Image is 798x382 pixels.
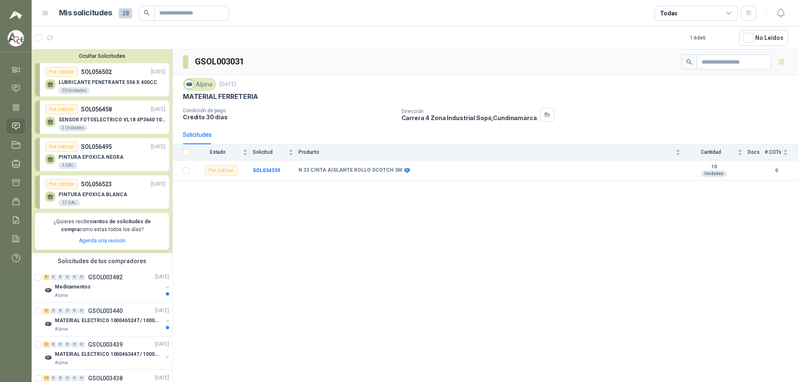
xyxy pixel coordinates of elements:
[43,272,171,299] a: 5 0 0 0 0 0 GSOL003482[DATE] Company LogoMedicamentosAlpina
[45,104,78,114] div: Por cotizar
[765,144,798,160] th: # COTs
[32,253,172,269] div: Solicitudes de tus compradores
[298,167,402,174] b: N 33 CINTA AISLANTE ROLLO SCOTCH 3M
[151,143,165,151] p: [DATE]
[43,308,49,314] div: 2
[64,342,71,347] div: 0
[185,80,194,89] img: Company Logo
[64,308,71,314] div: 0
[685,149,736,155] span: Cantidad
[32,49,172,253] div: Ocultar SolicitudesPor cotizarSOL056502[DATE] LUBRICANTE PENETRANTE 556 X 400CC20 UnidadesPor cot...
[55,317,158,325] p: MATERIAL ELECTRICO 1000465247 / 1000466995
[88,274,123,280] p: GSOL003482
[155,374,169,382] p: [DATE]
[183,113,395,121] p: Crédito 30 días
[43,375,49,381] div: 12
[205,165,237,175] div: Por cotizar
[88,375,123,381] p: GSOL003438
[195,55,245,68] h3: GSOL003031
[81,180,112,189] p: SOL056523
[739,30,788,46] button: No Leídos
[298,149,674,155] span: Producto
[183,130,212,139] div: Solicitudes
[71,274,78,280] div: 0
[50,274,57,280] div: 0
[43,306,171,333] a: 2 0 0 0 0 0 GSOL003440[DATE] Company LogoMATERIAL ELECTRICO 1000465247 / 1000466995Alpina
[81,67,112,76] p: SOL056502
[765,149,781,155] span: # COTs
[59,162,77,169] div: 3 GAL
[50,308,57,314] div: 0
[43,353,53,363] img: Company Logo
[43,342,49,347] div: 2
[155,273,169,281] p: [DATE]
[195,144,253,160] th: Estado
[155,307,169,315] p: [DATE]
[57,274,64,280] div: 0
[144,10,150,16] span: search
[79,375,85,381] div: 0
[686,59,692,65] span: search
[55,350,158,358] p: MATERIAL ELECTRICO 1000463447 / 1000465800
[71,375,78,381] div: 0
[43,340,171,366] a: 2 0 0 0 0 0 GSOL003439[DATE] Company LogoMATERIAL ELECTRICO 1000463447 / 1000465800Alpina
[155,340,169,348] p: [DATE]
[183,92,258,101] p: MATERIAL FERRETERIA
[35,53,169,59] button: Ocultar Solicitudes
[64,274,71,280] div: 0
[81,105,112,114] p: SOL056458
[59,154,123,160] p: PINTURA EPOXICA NEGRA
[50,375,57,381] div: 0
[57,308,64,314] div: 0
[35,175,169,209] a: Por cotizarSOL056523[DATE] PINTURA EPOXICA BLANCA12 GAL
[765,167,788,175] b: 0
[59,117,165,123] p: SENSOR FOTOELECTRICO VL18 4P3640 10 30 V
[183,78,216,91] div: Alpina
[401,114,537,121] p: Carrera 4 Zona Industrial Sopó , Cundinamarca
[57,342,64,347] div: 0
[119,8,132,18] span: 28
[45,179,78,189] div: Por cotizar
[59,192,127,197] p: PINTURA EPOXICA BLANCA
[59,125,87,131] div: 2 Unidades
[64,375,71,381] div: 0
[59,79,157,85] p: LUBRICANTE PENETRANTE 556 X 400CC
[401,108,537,114] p: Dirección
[55,292,68,299] p: Alpina
[57,375,64,381] div: 0
[50,342,57,347] div: 0
[35,63,169,96] a: Por cotizarSOL056502[DATE] LUBRICANTE PENETRANTE 556 X 400CC20 Unidades
[59,87,90,94] div: 20 Unidades
[88,308,123,314] p: GSOL003440
[88,342,123,347] p: GSOL003439
[45,142,78,152] div: Por cotizar
[660,9,677,18] div: Todas
[8,30,24,46] img: Company Logo
[253,149,287,155] span: Solicitud
[10,10,22,20] img: Logo peakr
[151,106,165,113] p: [DATE]
[690,31,732,44] div: 1 - 6 de 6
[71,342,78,347] div: 0
[748,144,765,160] th: Docs
[61,219,151,232] b: cientos de solicitudes de compra
[79,308,85,314] div: 0
[59,7,112,19] h1: Mis solicitudes
[55,283,91,291] p: Medicamentos
[35,101,169,134] a: Por cotizarSOL056458[DATE] SENSOR FOTOELECTRICO VL18 4P3640 10 30 V2 Unidades
[55,326,68,333] p: Alpina
[59,200,80,206] div: 12 GAL
[79,274,85,280] div: 0
[55,360,68,366] p: Alpina
[79,342,85,347] div: 0
[685,144,748,160] th: Cantidad
[253,168,280,173] a: SOL034339
[71,308,78,314] div: 0
[151,68,165,76] p: [DATE]
[183,108,395,113] p: Condición de pago
[79,238,126,244] a: Agenda una reunión
[45,67,78,77] div: Por cotizar
[219,81,236,89] p: [DATE]
[253,144,298,160] th: Solicitud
